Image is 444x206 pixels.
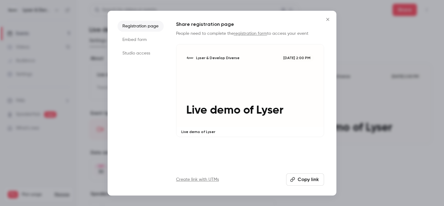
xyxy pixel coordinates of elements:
li: Studio access [117,48,164,59]
p: Live demo of Lyser [186,104,314,117]
p: Lyser & Develop Diverse [196,55,240,60]
span: [DATE] 2:00 PM [280,54,314,62]
a: Live demo of LyserLyser & Develop Diverse[DATE] 2:00 PMLive demo of LyserLive demo of Lyser [176,44,324,137]
p: Live demo of Lyser [181,129,319,134]
img: Live demo of Lyser [186,54,194,62]
p: People need to complete the to access your event [176,30,324,37]
li: Embed form [117,34,164,45]
button: Close [322,13,334,26]
a: Create link with UTMs [176,176,219,183]
a: registration form [234,31,267,36]
h1: Share registration page [176,21,324,28]
li: Registration page [117,21,164,32]
button: Copy link [286,173,324,186]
